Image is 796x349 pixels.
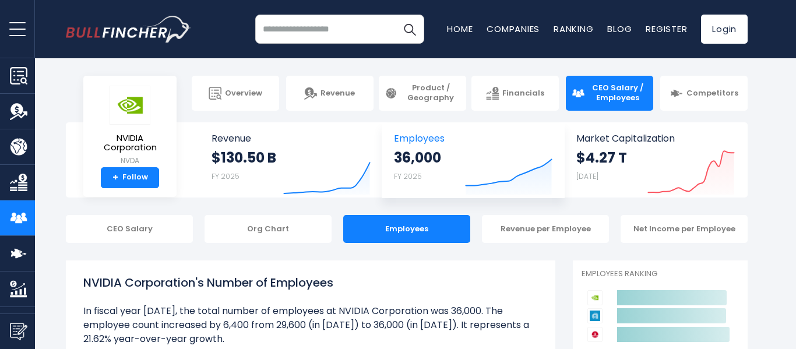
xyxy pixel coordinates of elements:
a: Login [701,15,748,44]
a: Product / Geography [379,76,466,111]
div: CEO Salary [66,215,193,243]
img: Broadcom competitors logo [587,327,603,342]
div: Revenue per Employee [482,215,609,243]
a: Revenue $130.50 B FY 2025 [200,122,382,198]
span: NVIDIA Corporation [93,133,167,153]
small: FY 2025 [212,171,239,181]
li: In fiscal year [DATE], the total number of employees at NVIDIA Corporation was 36,000. The employ... [83,304,538,346]
a: Competitors [660,76,748,111]
a: Companies [487,23,540,35]
img: Applied Materials competitors logo [587,308,603,323]
span: Market Capitalization [576,133,735,144]
a: NVIDIA Corporation NVDA [92,85,168,167]
a: Go to homepage [66,16,191,43]
span: Financials [502,89,544,98]
div: Net Income per Employee [621,215,748,243]
strong: + [112,172,118,183]
div: Employees [343,215,470,243]
img: bullfincher logo [66,16,191,43]
span: Overview [225,89,262,98]
a: Overview [192,76,279,111]
span: Employees [394,133,552,144]
div: Org Chart [205,215,332,243]
small: NVDA [93,156,167,166]
a: Financials [471,76,559,111]
a: Ranking [554,23,593,35]
a: Employees 36,000 FY 2025 [382,122,563,198]
span: Product / Geography [401,83,460,103]
h1: NVIDIA Corporation's Number of Employees [83,274,538,291]
p: Employees Ranking [582,269,739,279]
span: Revenue [320,89,355,98]
a: Home [447,23,473,35]
a: Register [646,23,687,35]
a: +Follow [101,167,159,188]
strong: 36,000 [394,149,441,167]
span: CEO Salary / Employees [588,83,647,103]
img: NVIDIA Corporation competitors logo [587,290,603,305]
small: [DATE] [576,171,598,181]
span: Revenue [212,133,371,144]
a: Market Capitalization $4.27 T [DATE] [565,122,746,198]
button: Search [395,15,424,44]
small: FY 2025 [394,171,422,181]
a: CEO Salary / Employees [566,76,653,111]
strong: $130.50 B [212,149,276,167]
strong: $4.27 T [576,149,627,167]
a: Revenue [286,76,374,111]
a: Blog [607,23,632,35]
span: Competitors [686,89,738,98]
